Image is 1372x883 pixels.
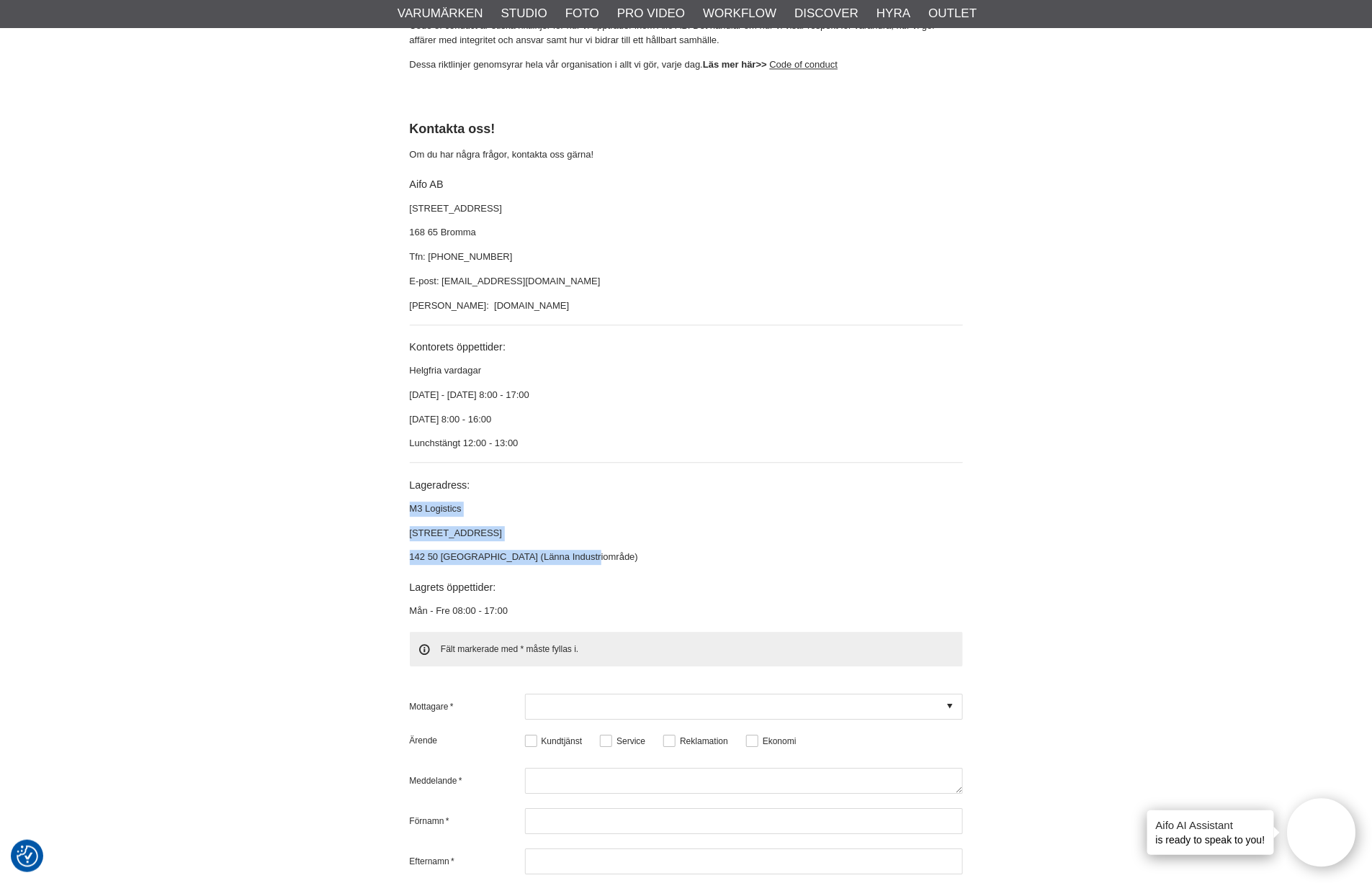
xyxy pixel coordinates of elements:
label: Reklamation [676,736,728,746]
a: Code of conduct [770,59,838,70]
p: Tfn: [PHONE_NUMBER] [410,250,963,265]
h4: Aifo AB [410,177,963,191]
a: Foto [565,4,599,23]
h4: Lagrets öppettider: [410,580,963,594]
p: Dessa riktlinjer genomsyrar hela vår organisation i allt vi gör, varje dag. [410,58,963,73]
p: Mån - Fre 08:00 - 17:00 [410,604,963,619]
p: [STREET_ADDRESS] [410,201,963,217]
a: Studio [501,4,547,23]
h4: Aifo AI Assistant [1156,818,1265,833]
label: Förnamn [410,815,525,828]
p: Helgfria vardagar [410,363,963,379]
a: Varumärken [398,4,483,23]
p: 142 50 [GEOGRAPHIC_DATA] (Länna Industriområde) [410,550,963,565]
p: Lunchstängt 12:00 - 13:00 [410,436,963,451]
label: Kundtjänst [537,736,583,746]
p: [DATE] - [DATE] 8:00 - 17:00 [410,388,963,403]
p: Om du har några frågor, kontakta oss gärna! [410,148,963,163]
label: Meddelande [410,774,525,787]
label: Mottagare [410,700,525,713]
span: Ärende [410,734,525,747]
button: Samtyckesinställningar [17,843,38,869]
p: [DATE] 8:00 - 16:00 [410,412,963,427]
h4: Kontorets öppettider: [410,340,963,354]
img: Revisit consent button [17,846,38,867]
div: is ready to speak to you! [1147,810,1274,855]
a: Discover [794,4,858,23]
a: Pro Video [617,4,685,23]
strong: Läs mer här>> [703,59,767,70]
a: Workflow [703,4,776,23]
p: [PERSON_NAME]: [DOMAIN_NAME] [410,299,963,314]
p: [STREET_ADDRESS] [410,526,963,541]
p: E-post: [EMAIL_ADDRESS][DOMAIN_NAME] [410,274,963,289]
p: 168 65 Bromma [410,225,963,240]
h4: Lageradress: [410,478,963,492]
label: Service [612,736,645,746]
p: M3 Logistics [410,502,963,517]
a: Outlet [928,4,977,23]
h2: Kontakta oss! [410,120,963,138]
a: Hyra [876,4,910,23]
label: Efternamn [410,855,525,868]
span: Fält markerade med * måste fyllas i. [410,632,963,667]
label: Ekonomi [758,736,797,746]
p: Code of conduct är etiska riktlinjer för hur vi uppträder inom Aifo AB. Det handlar om hur vi vis... [410,19,963,49]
